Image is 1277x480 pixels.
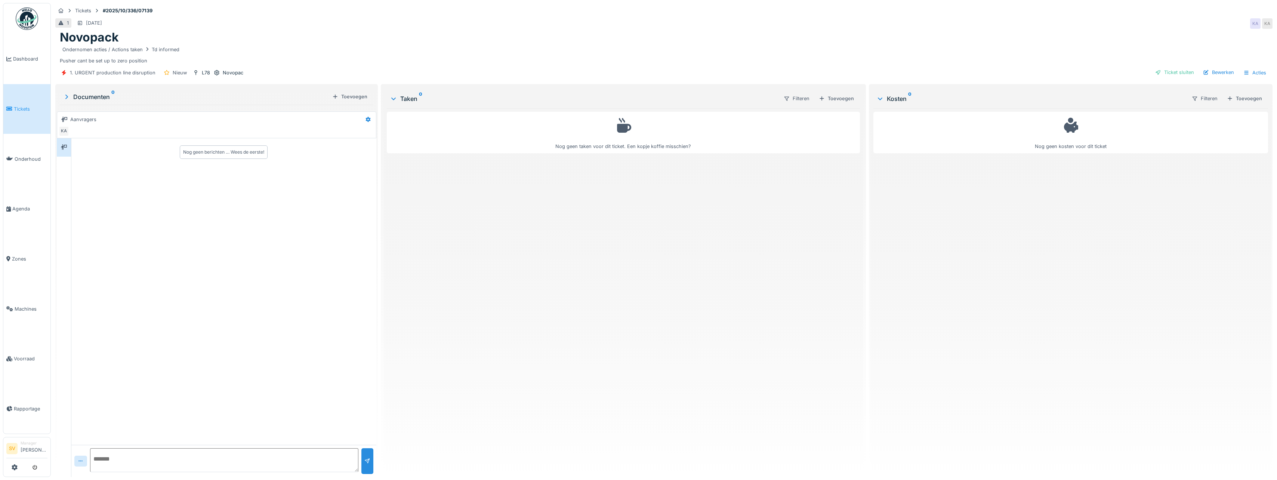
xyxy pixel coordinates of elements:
[63,92,329,101] div: Documenten
[1200,67,1237,77] div: Bewerken
[3,84,50,134] a: Tickets
[780,93,813,104] div: Filteren
[21,440,47,446] div: Manager
[1152,67,1197,77] div: Ticket sluiten
[100,7,155,14] strong: #2025/10/336/07139
[6,440,47,458] a: SV Manager[PERSON_NAME]
[3,384,50,434] a: Rapportage
[3,134,50,184] a: Onderhoud
[14,405,47,412] span: Rapportage
[3,284,50,334] a: Machines
[183,149,264,156] div: Nog geen berichten … Wees de eerste!
[392,115,855,150] div: Nog geen taken voor dit ticket. Een kopje koffie misschien?
[908,94,912,103] sup: 0
[13,55,47,62] span: Dashboard
[878,115,1263,150] div: Nog geen kosten voor dit ticket
[12,255,47,262] span: Zones
[6,443,18,454] li: SV
[1188,93,1221,104] div: Filteren
[12,205,47,212] span: Agenda
[15,305,47,313] span: Machines
[15,156,47,163] span: Onderhoud
[3,234,50,284] a: Zones
[3,34,50,84] a: Dashboard
[1262,18,1273,29] div: KA
[111,92,115,101] sup: 0
[86,19,102,27] div: [DATE]
[223,69,243,76] div: Novopac
[1250,18,1261,29] div: KA
[16,7,38,30] img: Badge_color-CXgf-gQk.svg
[876,94,1185,103] div: Kosten
[70,69,155,76] div: 1. URGENT production line disruption
[62,46,179,53] div: Ondernomen acties / Actions taken Td informed
[329,92,370,102] div: Toevoegen
[67,19,69,27] div: 1
[59,126,69,136] div: KA
[70,116,96,123] div: Aanvragers
[60,30,119,44] h1: Novopack
[21,440,47,456] li: [PERSON_NAME]
[390,94,777,103] div: Taken
[202,69,210,76] div: L78
[173,69,187,76] div: Nieuw
[75,7,91,14] div: Tickets
[14,355,47,362] span: Voorraad
[60,45,1268,64] div: Pusher cant be set up to zero position
[1240,67,1270,78] div: Acties
[419,94,422,103] sup: 0
[3,334,50,384] a: Voorraad
[14,105,47,113] span: Tickets
[816,93,857,104] div: Toevoegen
[1224,93,1265,104] div: Toevoegen
[3,184,50,234] a: Agenda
